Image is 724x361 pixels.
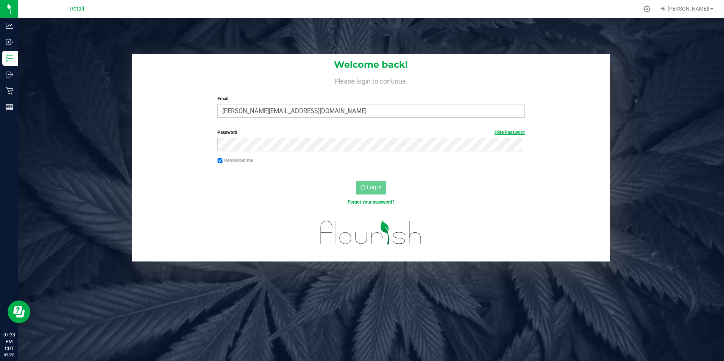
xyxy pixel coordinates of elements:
[660,6,710,12] span: Hi, [PERSON_NAME]!
[217,158,223,163] input: Remember me
[6,54,13,62] inline-svg: Inventory
[311,213,431,252] img: flourish_logo.svg
[367,184,382,190] span: Log In
[132,76,610,85] h4: Please login to continue.
[6,22,13,30] inline-svg: Analytics
[6,38,13,46] inline-svg: Inbound
[6,71,13,78] inline-svg: Outbound
[6,103,13,111] inline-svg: Reports
[356,181,386,195] button: Log In
[6,87,13,95] inline-svg: Retail
[70,6,84,12] span: Retail
[348,199,395,205] a: Forgot your password?
[3,331,15,352] p: 07:38 PM CDT
[132,60,610,70] h1: Welcome back!
[3,352,15,358] p: 09/20
[8,300,30,323] iframe: Resource center
[217,95,525,102] label: Email
[642,5,652,12] div: Manage settings
[495,130,525,135] a: Hide Password
[217,130,237,135] span: Password
[217,157,253,164] label: Remember me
